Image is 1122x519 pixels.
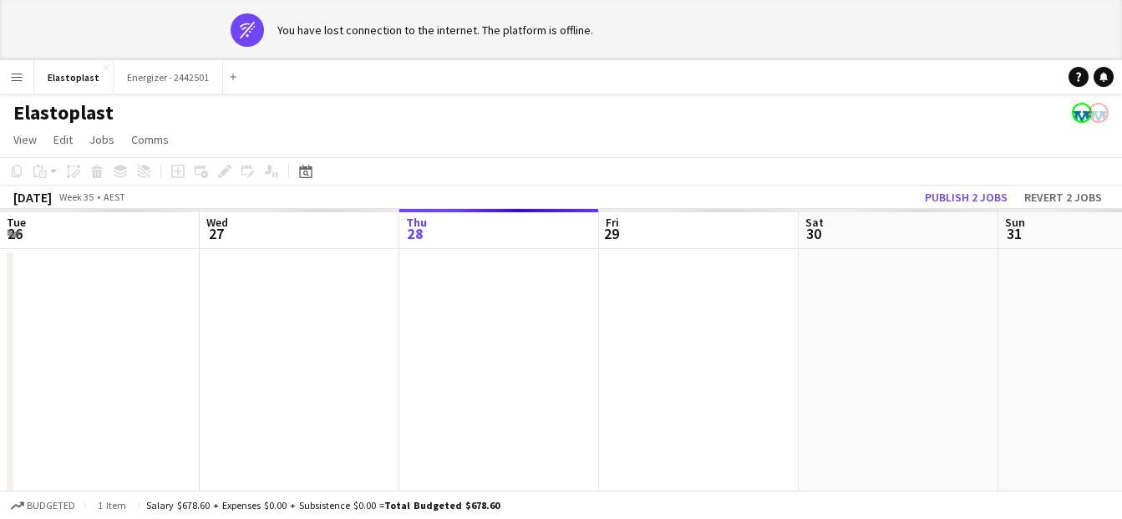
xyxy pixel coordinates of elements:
span: Sat [805,215,824,230]
button: Revert 2 jobs [1018,186,1109,208]
button: Publish 2 jobs [918,186,1014,208]
span: 31 [1003,224,1025,243]
span: 27 [204,224,228,243]
span: Wed [206,215,228,230]
span: 1 item [92,499,132,511]
span: Comms [131,132,169,147]
button: Energizer - 2442501 [114,61,223,94]
span: Fri [606,215,619,230]
span: 26 [4,224,26,243]
div: Salary $678.60 + Expenses $0.00 + Subsistence $0.00 = [146,499,500,511]
span: 29 [603,224,619,243]
app-user-avatar: Kristin Kenneally [1089,103,1109,123]
span: 28 [404,224,427,243]
span: Total Budgeted $678.60 [384,499,500,511]
a: Jobs [83,129,121,150]
span: Jobs [89,132,114,147]
h1: Elastoplast [13,100,114,125]
div: AEST [104,191,125,203]
span: 30 [803,224,824,243]
span: View [13,132,37,147]
a: Edit [47,129,79,150]
span: Thu [406,215,427,230]
app-user-avatar: Kristin Kenneally [1072,103,1092,123]
span: Week 35 [55,191,97,203]
button: Elastoplast [34,61,114,94]
span: Budgeted [27,500,75,511]
a: View [7,129,43,150]
span: Tue [7,215,26,230]
div: [DATE] [13,189,52,206]
div: You have lost connection to the internet. The platform is offline. [277,23,593,38]
span: Sun [1005,215,1025,230]
button: Budgeted [8,496,78,515]
span: Edit [53,132,73,147]
a: Comms [124,129,175,150]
